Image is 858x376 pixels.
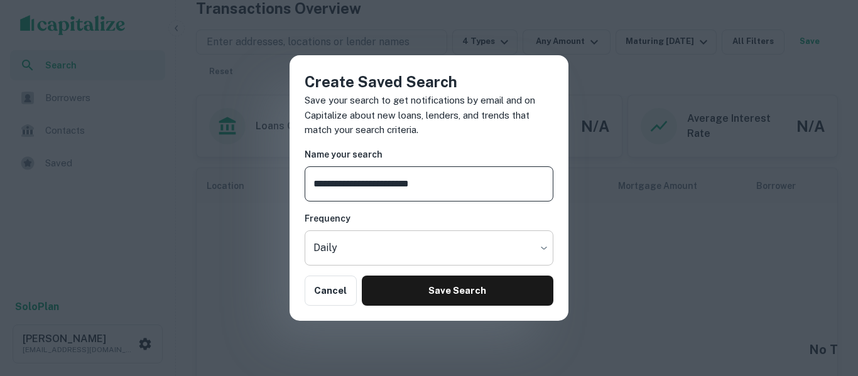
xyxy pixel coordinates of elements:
[305,212,553,225] h6: Frequency
[305,148,553,161] h6: Name your search
[305,70,553,93] h4: Create Saved Search
[362,276,553,306] button: Save Search
[795,276,858,336] iframe: Chat Widget
[305,230,553,266] div: Without label
[305,93,553,137] p: Save your search to get notifications by email and on Capitalize about new loans, lenders, and tr...
[305,276,357,306] button: Cancel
